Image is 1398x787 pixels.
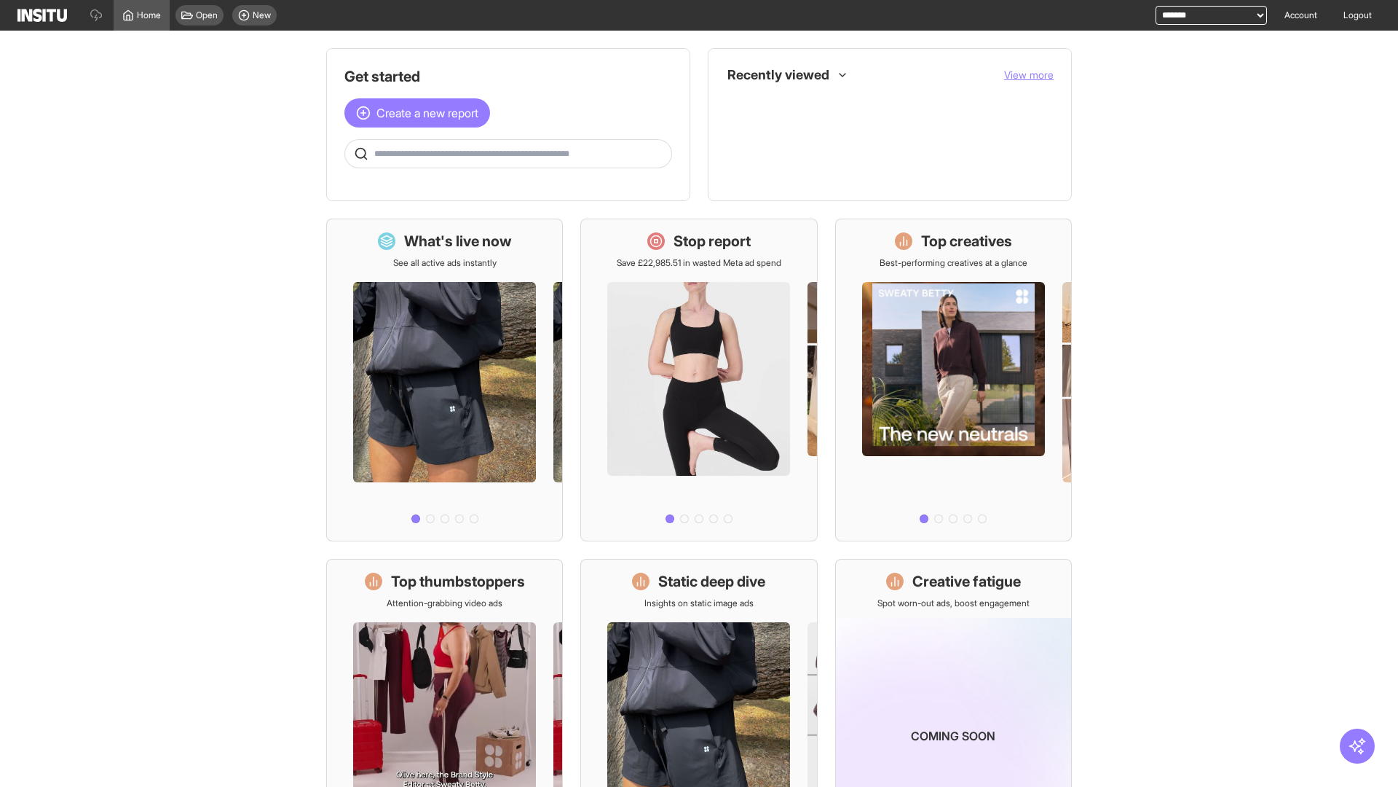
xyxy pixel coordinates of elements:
[732,128,749,145] div: Insights
[196,9,218,21] span: Open
[393,257,497,269] p: See all active ads instantly
[658,571,765,592] h1: Static deep dive
[617,257,781,269] p: Save £22,985.51 in wasted Meta ad spend
[758,98,820,110] span: What's live now
[344,98,490,128] button: Create a new report
[17,9,67,22] img: Logo
[758,163,1042,174] span: Creative Fatigue [Beta]
[387,598,502,609] p: Attention-grabbing video ads
[758,163,850,174] span: Creative Fatigue [Beta]
[732,160,749,177] div: Insights
[391,571,525,592] h1: Top thumbstoppers
[732,95,749,113] div: Dashboard
[644,598,754,609] p: Insights on static image ads
[758,130,804,142] span: Placements
[404,231,512,251] h1: What's live now
[1004,68,1054,81] span: View more
[880,257,1027,269] p: Best-performing creatives at a glance
[674,231,751,251] h1: Stop report
[758,98,1042,110] span: What's live now
[344,66,672,87] h1: Get started
[1004,68,1054,82] button: View more
[921,231,1012,251] h1: Top creatives
[758,130,1042,142] span: Placements
[253,9,271,21] span: New
[137,9,161,21] span: Home
[580,219,817,541] a: Stop reportSave £22,985.51 in wasted Meta ad spend
[326,219,563,541] a: What's live nowSee all active ads instantly
[835,219,1072,541] a: Top creativesBest-performing creatives at a glance
[376,104,478,122] span: Create a new report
